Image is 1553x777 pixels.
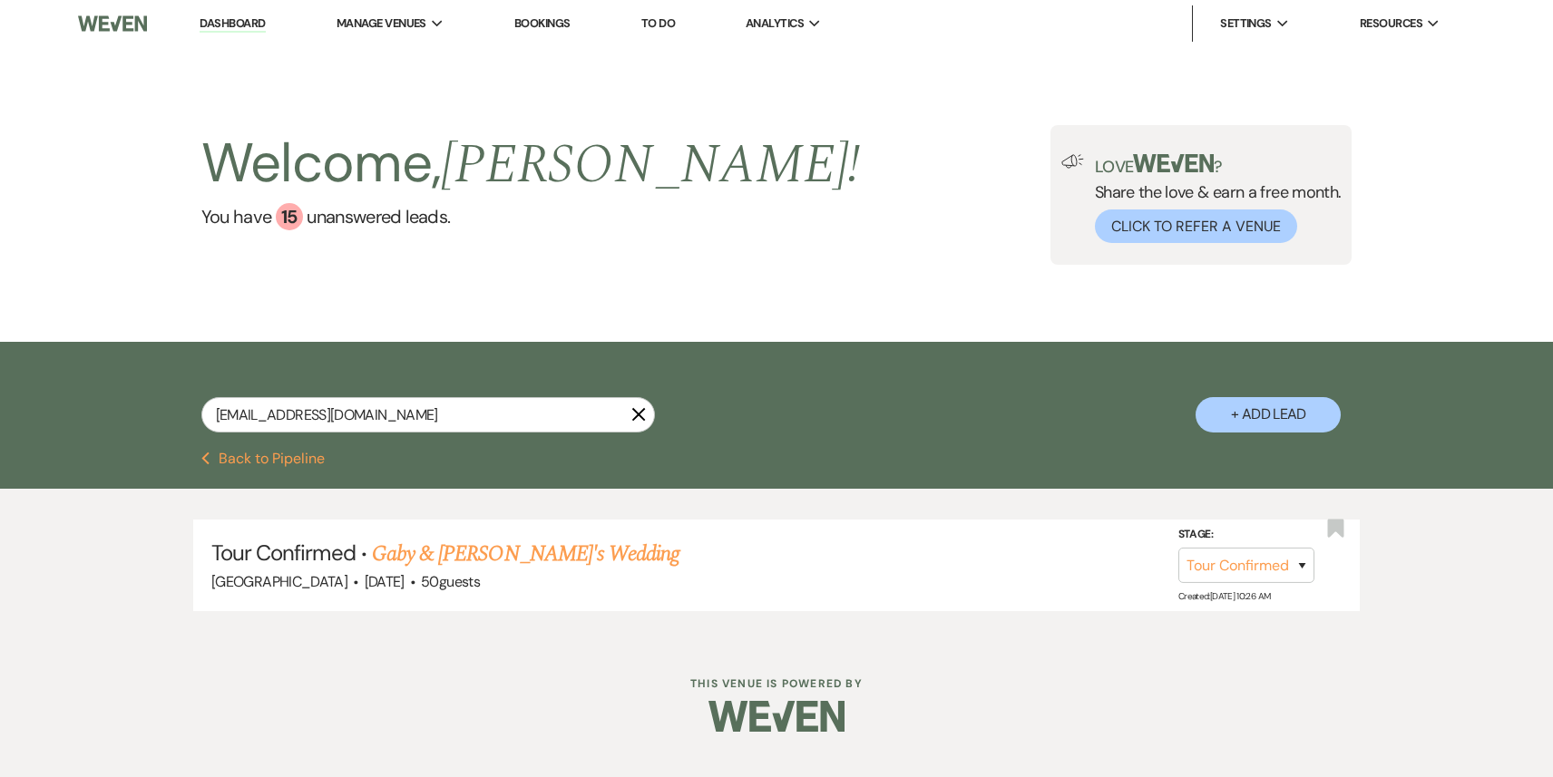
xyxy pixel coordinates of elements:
span: [GEOGRAPHIC_DATA] [211,572,347,591]
div: 15 [276,203,303,230]
span: Resources [1360,15,1422,33]
span: [PERSON_NAME] ! [441,123,860,207]
span: [DATE] [365,572,405,591]
a: You have 15 unanswered leads. [201,203,861,230]
div: Share the love & earn a free month. [1084,154,1342,243]
span: Created: [DATE] 10:26 AM [1178,590,1270,602]
span: Analytics [746,15,804,33]
p: Love ? [1095,154,1342,175]
span: 50 guests [421,572,480,591]
span: Settings [1220,15,1272,33]
button: Click to Refer a Venue [1095,209,1297,243]
a: Gaby & [PERSON_NAME]'s Wedding [372,538,679,570]
a: Bookings [514,15,571,31]
img: Weven Logo [708,685,845,748]
button: + Add Lead [1196,397,1341,432]
img: weven-logo-green.svg [1133,154,1214,172]
span: Tour Confirmed [211,539,356,567]
h2: Welcome, [201,125,861,203]
a: To Do [641,15,675,31]
span: Manage Venues [337,15,426,33]
input: Search by name, event date, email address or phone number [201,397,655,432]
img: loud-speaker-illustration.svg [1061,154,1084,169]
button: Back to Pipeline [201,452,326,466]
img: Weven Logo [78,5,147,43]
label: Stage: [1178,524,1314,544]
a: Dashboard [200,15,265,33]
